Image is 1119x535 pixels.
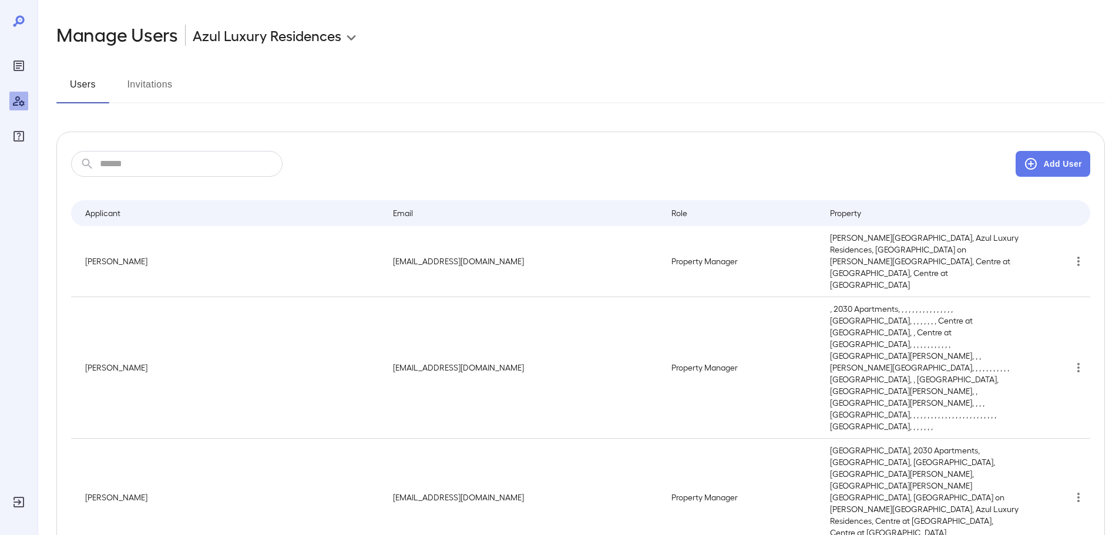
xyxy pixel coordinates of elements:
[9,56,28,75] div: Reports
[393,255,653,267] p: [EMAIL_ADDRESS][DOMAIN_NAME]
[671,492,811,503] p: Property Manager
[193,26,341,45] p: Azul Luxury Residences
[85,492,374,503] p: [PERSON_NAME]
[123,75,176,103] button: Invitations
[671,255,811,267] p: Property Manager
[85,362,374,374] p: [PERSON_NAME]
[821,200,1029,226] th: Property
[662,200,821,226] th: Role
[9,127,28,146] div: FAQ
[830,303,1020,432] p: , 2030 Apartments, , , , , , , , , , , , , , , , [GEOGRAPHIC_DATA], , , , , , , , Centre at [GEOG...
[85,255,374,267] p: [PERSON_NAME]
[1016,151,1090,177] button: Add User
[56,75,109,103] button: Users
[384,200,663,226] th: Email
[9,92,28,110] div: Manage Users
[393,492,653,503] p: [EMAIL_ADDRESS][DOMAIN_NAME]
[671,362,811,374] p: Property Manager
[9,493,28,512] div: Log Out
[393,362,653,374] p: [EMAIL_ADDRESS][DOMAIN_NAME]
[830,232,1020,291] p: [PERSON_NAME][GEOGRAPHIC_DATA], Azul Luxury Residences, [GEOGRAPHIC_DATA] on [PERSON_NAME][GEOGRA...
[56,23,178,47] h2: Manage Users
[71,200,384,226] th: Applicant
